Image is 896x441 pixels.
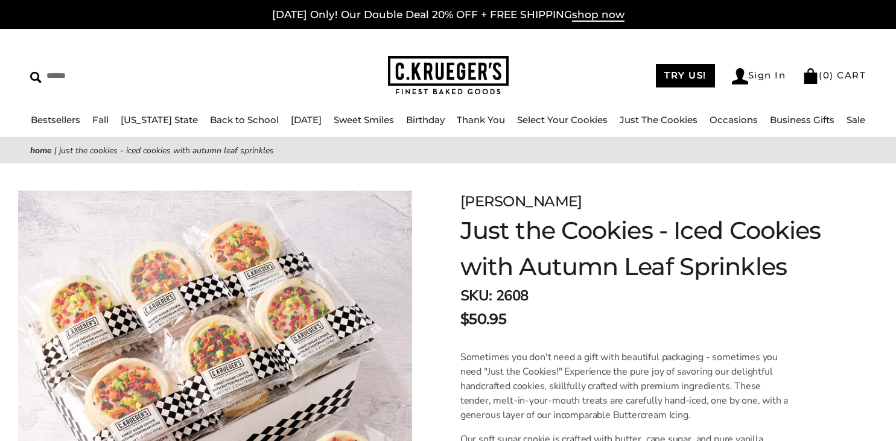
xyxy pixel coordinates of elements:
[620,114,697,125] a: Just The Cookies
[496,286,529,305] span: 2608
[121,114,198,125] a: [US_STATE] State
[334,114,394,125] a: Sweet Smiles
[847,114,865,125] a: Sale
[460,286,492,305] strong: SKU:
[30,72,42,83] img: Search
[460,212,836,285] h1: Just the Cookies - Iced Cookies with Autumn Leaf Sprinkles
[517,114,608,125] a: Select Your Cookies
[30,144,866,157] nav: breadcrumbs
[732,68,786,84] a: Sign In
[59,145,274,156] span: Just the Cookies - Iced Cookies with Autumn Leaf Sprinkles
[802,69,866,81] a: (0) CART
[823,69,830,81] span: 0
[54,145,57,156] span: |
[460,191,836,212] div: [PERSON_NAME]
[406,114,445,125] a: Birthday
[460,308,506,330] span: $50.95
[457,114,505,125] a: Thank You
[572,8,624,22] span: shop now
[460,350,790,422] p: Sometimes you don't need a gift with beautiful packaging - sometimes you need "Just the Cookies!"...
[802,68,819,84] img: Bag
[210,114,279,125] a: Back to School
[732,68,748,84] img: Account
[388,56,509,95] img: C.KRUEGER'S
[291,114,322,125] a: [DATE]
[30,66,227,85] input: Search
[92,114,109,125] a: Fall
[30,145,52,156] a: Home
[770,114,834,125] a: Business Gifts
[656,64,715,87] a: TRY US!
[31,114,80,125] a: Bestsellers
[710,114,758,125] a: Occasions
[272,8,624,22] a: [DATE] Only! Our Double Deal 20% OFF + FREE SHIPPINGshop now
